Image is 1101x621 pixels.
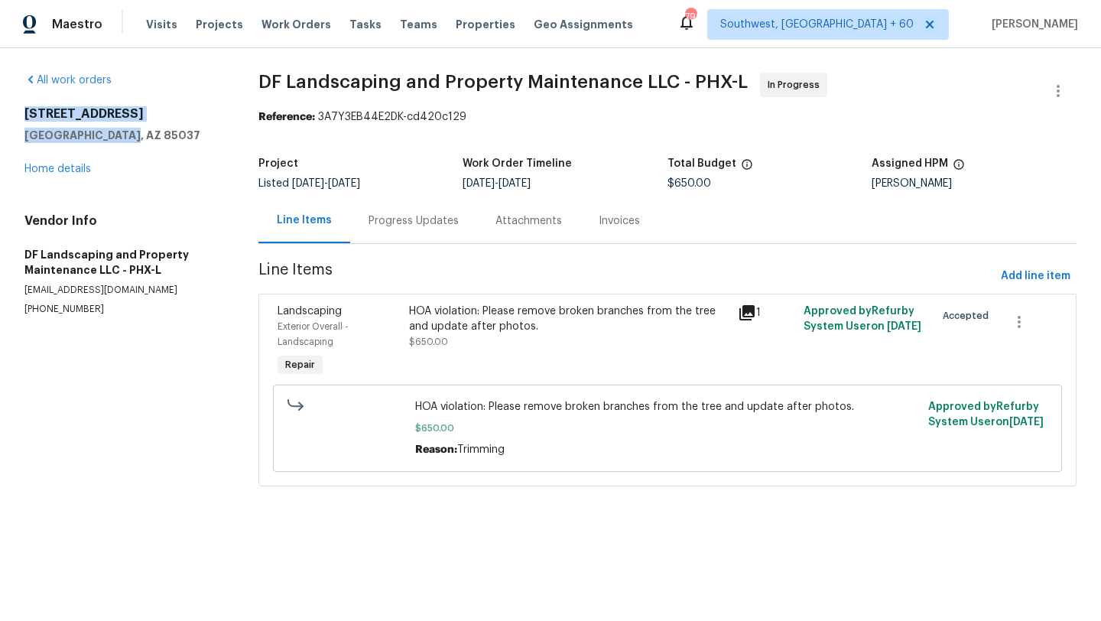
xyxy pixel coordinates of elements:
[369,213,459,229] div: Progress Updates
[943,308,995,324] span: Accepted
[804,306,921,332] span: Approved by Refurby System User on
[24,247,222,278] h5: DF Landscaping and Property Maintenance LLC - PHX-L
[995,262,1077,291] button: Add line item
[685,9,696,24] div: 799
[24,213,222,229] h4: Vendor Info
[463,158,572,169] h5: Work Order Timeline
[887,321,921,332] span: [DATE]
[24,75,112,86] a: All work orders
[463,178,495,189] span: [DATE]
[415,399,919,415] span: HOA violation: Please remove broken branches from the tree and update after photos.
[456,17,515,32] span: Properties
[409,304,729,334] div: HOA violation: Please remove broken branches from the tree and update after photos.
[258,112,315,122] b: Reference:
[741,158,753,178] span: The total cost of line items that have been proposed by Opendoor. This sum includes line items th...
[52,17,102,32] span: Maestro
[146,17,177,32] span: Visits
[872,158,948,169] h5: Assigned HPM
[872,178,1077,189] div: [PERSON_NAME]
[24,284,222,297] p: [EMAIL_ADDRESS][DOMAIN_NAME]
[928,402,1044,428] span: Approved by Refurby System User on
[349,19,382,30] span: Tasks
[599,213,640,229] div: Invoices
[196,17,243,32] span: Projects
[415,421,919,436] span: $650.00
[768,77,826,93] span: In Progress
[409,337,448,346] span: $650.00
[24,106,222,122] h2: [STREET_ADDRESS]
[953,158,965,178] span: The hpm assigned to this work order.
[667,178,711,189] span: $650.00
[24,303,222,316] p: [PHONE_NUMBER]
[278,306,342,317] span: Landscaping
[1001,267,1070,286] span: Add line item
[279,357,321,372] span: Repair
[24,128,222,143] h5: [GEOGRAPHIC_DATA], AZ 85037
[258,109,1077,125] div: 3A7Y3EB44E2DK-cd420c129
[667,158,736,169] h5: Total Budget
[261,17,331,32] span: Work Orders
[986,17,1078,32] span: [PERSON_NAME]
[499,178,531,189] span: [DATE]
[720,17,914,32] span: Southwest, [GEOGRAPHIC_DATA] + 60
[278,322,349,346] span: Exterior Overall - Landscaping
[457,444,505,455] span: Trimming
[292,178,324,189] span: [DATE]
[277,213,332,228] div: Line Items
[400,17,437,32] span: Teams
[258,158,298,169] h5: Project
[292,178,360,189] span: -
[415,444,457,455] span: Reason:
[258,262,995,291] span: Line Items
[534,17,633,32] span: Geo Assignments
[738,304,794,322] div: 1
[1009,417,1044,428] span: [DATE]
[495,213,562,229] div: Attachments
[24,164,91,174] a: Home details
[463,178,531,189] span: -
[258,73,748,91] span: DF Landscaping and Property Maintenance LLC - PHX-L
[258,178,360,189] span: Listed
[328,178,360,189] span: [DATE]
